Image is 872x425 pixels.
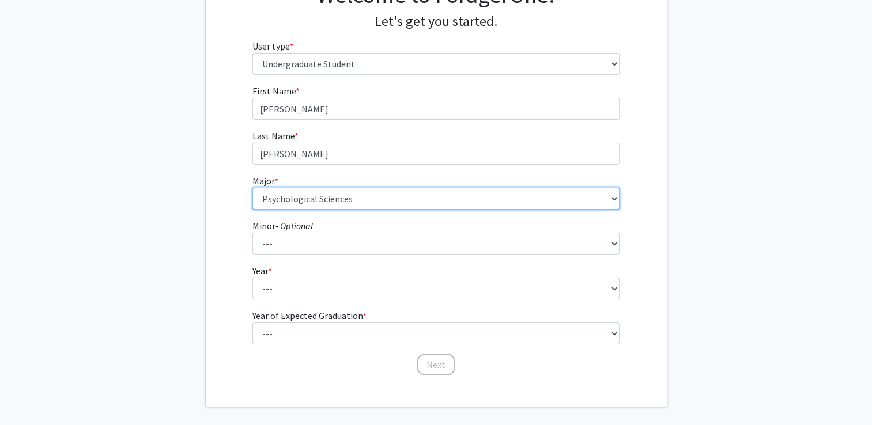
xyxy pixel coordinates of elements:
[252,13,620,30] h4: Let's get you started.
[417,354,455,375] button: Next
[252,309,367,322] label: Year of Expected Graduation
[252,174,278,188] label: Major
[275,220,313,232] i: - Optional
[252,130,295,142] span: Last Name
[252,39,293,53] label: User type
[252,264,272,278] label: Year
[9,373,49,416] iframe: Chat
[252,219,313,233] label: Minor
[252,85,296,97] span: First Name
